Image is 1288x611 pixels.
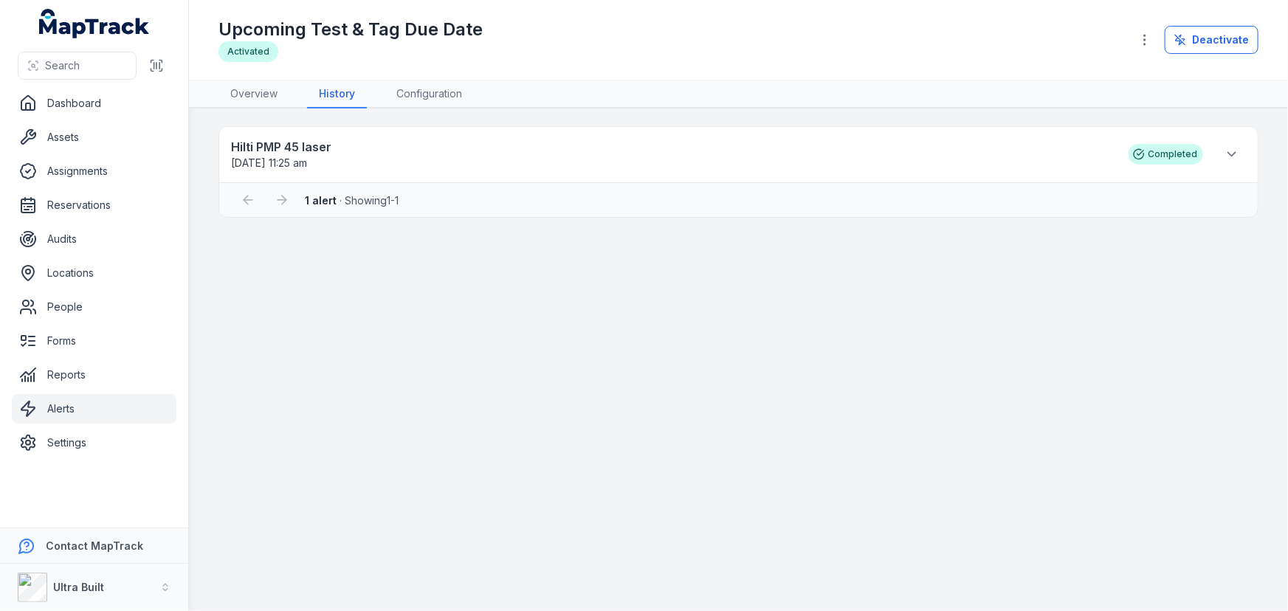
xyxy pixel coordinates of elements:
[1129,144,1203,165] div: Completed
[53,581,104,593] strong: Ultra Built
[385,80,474,108] a: Configuration
[12,258,176,288] a: Locations
[12,394,176,424] a: Alerts
[12,156,176,186] a: Assignments
[12,224,176,254] a: Audits
[46,539,143,552] strong: Contact MapTrack
[231,156,307,169] span: [DATE] 11:25 am
[18,52,137,80] button: Search
[218,18,483,41] h1: Upcoming Test & Tag Due Date
[305,194,337,207] strong: 1 alert
[12,326,176,356] a: Forms
[12,360,176,390] a: Reports
[12,292,176,322] a: People
[39,9,150,38] a: MapTrack
[45,58,80,73] span: Search
[305,194,399,207] span: · Showing 1 - 1
[307,80,367,108] a: History
[12,190,176,220] a: Reservations
[218,41,278,62] div: Activated
[231,138,1114,170] a: Hilti PMP 45 laser[DATE] 11:25 am
[218,80,289,108] a: Overview
[12,428,176,458] a: Settings
[231,138,1114,156] strong: Hilti PMP 45 laser
[12,122,176,152] a: Assets
[231,156,307,169] time: 11/08/2025, 11:25:00 am
[12,89,176,118] a: Dashboard
[1165,26,1258,54] button: Deactivate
